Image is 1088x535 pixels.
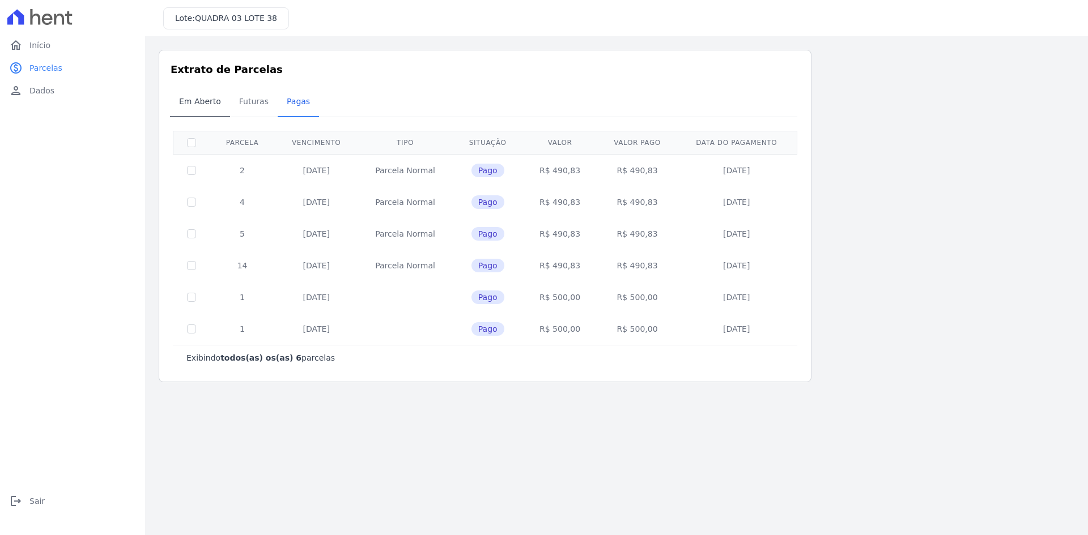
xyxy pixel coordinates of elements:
[523,131,597,154] th: Valor
[187,293,196,302] input: Só é possível selecionar pagamentos em aberto
[597,250,677,281] td: R$ 490,83
[597,281,677,313] td: R$ 500,00
[275,186,358,218] td: [DATE]
[187,229,196,238] input: Só é possível selecionar pagamentos em aberto
[195,14,277,23] span: QUADRA 03 LOTE 38
[597,186,677,218] td: R$ 490,83
[597,313,677,345] td: R$ 500,00
[9,84,23,97] i: person
[220,353,301,362] b: todos(as) os(as) 6
[453,131,523,154] th: Situação
[175,12,277,24] h3: Lote:
[358,154,452,186] td: Parcela Normal
[523,313,597,345] td: R$ 500,00
[471,164,504,177] span: Pago
[210,154,275,186] td: 2
[5,490,141,512] a: logoutSair
[9,38,23,52] i: home
[597,154,677,186] td: R$ 490,83
[471,227,504,241] span: Pago
[275,154,358,186] td: [DATE]
[597,131,677,154] th: Valor pago
[597,218,677,250] td: R$ 490,83
[358,218,452,250] td: Parcela Normal
[9,61,23,75] i: paid
[523,218,597,250] td: R$ 490,83
[678,218,796,250] td: [DATE]
[678,154,796,186] td: [DATE]
[275,313,358,345] td: [DATE]
[280,90,317,113] span: Pagas
[210,313,275,345] td: 1
[171,62,800,77] h3: Extrato de Parcelas
[275,131,358,154] th: Vencimento
[471,290,504,304] span: Pago
[210,250,275,281] td: 14
[523,186,597,218] td: R$ 490,83
[29,495,45,507] span: Sair
[275,281,358,313] td: [DATE]
[9,494,23,508] i: logout
[187,166,196,175] input: Só é possível selecionar pagamentos em aberto
[678,250,796,281] td: [DATE]
[5,79,141,102] a: personDados
[210,131,275,154] th: Parcela
[358,250,452,281] td: Parcela Normal
[210,281,275,313] td: 1
[358,131,452,154] th: Tipo
[5,57,141,79] a: paidParcelas
[471,259,504,272] span: Pago
[358,186,452,218] td: Parcela Normal
[170,88,230,117] a: Em Aberto
[471,322,504,336] span: Pago
[678,313,796,345] td: [DATE]
[678,281,796,313] td: [DATE]
[278,88,319,117] a: Pagas
[275,250,358,281] td: [DATE]
[29,62,62,74] span: Parcelas
[471,195,504,209] span: Pago
[29,85,54,96] span: Dados
[210,218,275,250] td: 5
[187,324,196,333] input: Só é possível selecionar pagamentos em aberto
[172,90,228,113] span: Em Aberto
[523,250,597,281] td: R$ 490,83
[29,40,50,51] span: Início
[232,90,275,113] span: Futuras
[5,34,141,57] a: homeInício
[678,186,796,218] td: [DATE]
[187,261,196,270] input: Só é possível selecionar pagamentos em aberto
[523,281,597,313] td: R$ 500,00
[186,352,335,363] p: Exibindo parcelas
[275,218,358,250] td: [DATE]
[187,198,196,207] input: Só é possível selecionar pagamentos em aberto
[210,186,275,218] td: 4
[523,154,597,186] td: R$ 490,83
[230,88,278,117] a: Futuras
[678,131,796,154] th: Data do pagamento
